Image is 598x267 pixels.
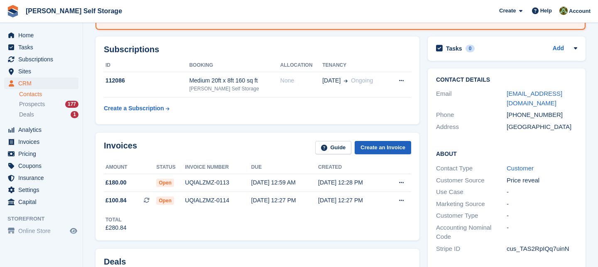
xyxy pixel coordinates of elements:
[105,216,127,223] div: Total
[4,148,78,160] a: menu
[18,184,68,196] span: Settings
[4,41,78,53] a: menu
[318,161,385,174] th: Created
[436,110,507,120] div: Phone
[436,122,507,132] div: Address
[436,89,507,108] div: Email
[156,161,185,174] th: Status
[280,59,322,72] th: Allocation
[18,53,68,65] span: Subscriptions
[105,178,127,187] span: £180.00
[69,226,78,236] a: Preview store
[322,76,341,85] span: [DATE]
[507,211,577,221] div: -
[499,7,516,15] span: Create
[4,78,78,89] a: menu
[4,160,78,172] a: menu
[4,172,78,184] a: menu
[71,111,78,118] div: 1
[251,196,318,205] div: [DATE] 12:27 PM
[18,29,68,41] span: Home
[318,196,385,205] div: [DATE] 12:27 PM
[156,179,174,187] span: Open
[189,85,280,92] div: [PERSON_NAME] Self Storage
[4,136,78,148] a: menu
[104,45,411,54] h2: Subscriptions
[436,187,507,197] div: Use Case
[507,90,562,107] a: [EMAIL_ADDRESS][DOMAIN_NAME]
[507,110,577,120] div: [PHONE_NUMBER]
[351,77,373,84] span: Ongoing
[189,76,280,85] div: Medium 20ft x 8ft 160 sq ft
[4,184,78,196] a: menu
[466,45,475,52] div: 0
[553,44,564,53] a: Add
[18,136,68,148] span: Invoices
[507,165,534,172] a: Customer
[436,211,507,221] div: Customer Type
[436,223,507,242] div: Accounting Nominal Code
[315,141,352,155] a: Guide
[322,59,388,72] th: Tenancy
[19,110,78,119] a: Deals 1
[4,124,78,136] a: menu
[507,176,577,185] div: Price reveal
[569,7,591,15] span: Account
[4,66,78,77] a: menu
[18,41,68,53] span: Tasks
[19,111,34,119] span: Deals
[104,257,126,267] h2: Deals
[436,77,577,83] h2: Contact Details
[104,59,189,72] th: ID
[156,197,174,205] span: Open
[436,244,507,254] div: Stripe ID
[7,215,83,223] span: Storefront
[22,4,125,18] a: [PERSON_NAME] Self Storage
[446,45,462,52] h2: Tasks
[18,78,68,89] span: CRM
[436,164,507,173] div: Contact Type
[104,104,164,113] div: Create a Subscription
[19,100,78,109] a: Prospects 177
[251,161,318,174] th: Due
[18,160,68,172] span: Coupons
[65,101,78,108] div: 177
[4,225,78,237] a: menu
[251,178,318,187] div: [DATE] 12:59 AM
[18,172,68,184] span: Insurance
[105,223,127,232] div: £280.84
[507,187,577,197] div: -
[436,199,507,209] div: Marketing Source
[104,161,156,174] th: Amount
[185,196,251,205] div: UQIALZMZ-0114
[507,122,577,132] div: [GEOGRAPHIC_DATA]
[559,7,568,15] img: Karl
[189,59,280,72] th: Booking
[4,53,78,65] a: menu
[540,7,552,15] span: Help
[436,176,507,185] div: Customer Source
[318,178,385,187] div: [DATE] 12:28 PM
[18,225,68,237] span: Online Store
[104,141,137,155] h2: Invoices
[355,141,411,155] a: Create an Invoice
[507,199,577,209] div: -
[105,196,127,205] span: £100.84
[18,124,68,136] span: Analytics
[4,29,78,41] a: menu
[4,196,78,208] a: menu
[104,101,169,116] a: Create a Subscription
[104,76,189,85] div: 112086
[18,148,68,160] span: Pricing
[18,66,68,77] span: Sites
[19,100,45,108] span: Prospects
[19,90,78,98] a: Contacts
[280,76,322,85] div: None
[185,161,251,174] th: Invoice number
[507,244,577,254] div: cus_TAS2RpIQq7uinN
[507,223,577,242] div: -
[436,149,577,158] h2: About
[185,178,251,187] div: UQIALZMZ-0113
[18,196,68,208] span: Capital
[7,5,19,17] img: stora-icon-8386f47178a22dfd0bd8f6a31ec36ba5ce8667c1dd55bd0f319d3a0aa187defe.svg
